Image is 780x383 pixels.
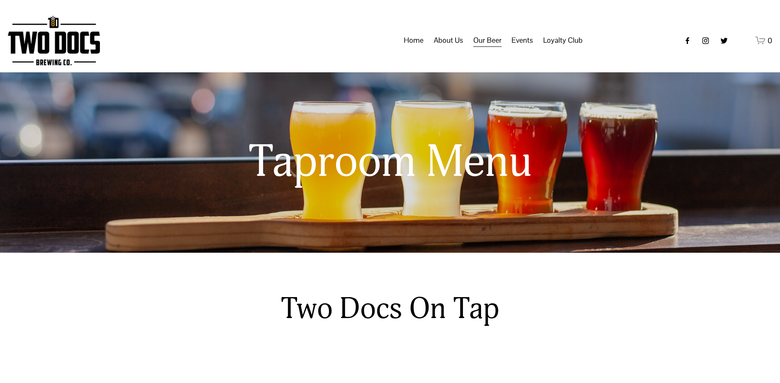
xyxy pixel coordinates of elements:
[768,36,772,45] span: 0
[434,33,463,48] a: folder dropdown
[720,37,728,45] a: twitter-unauth
[543,33,583,48] a: folder dropdown
[473,33,502,48] a: folder dropdown
[683,37,692,45] a: Facebook
[250,291,530,328] h2: Two Docs On Tap
[473,33,502,47] span: Our Beer
[512,33,533,48] a: folder dropdown
[8,16,100,65] img: Two Docs Brewing Co.
[701,37,710,45] a: instagram-unauth
[404,33,424,48] a: Home
[174,138,606,187] h1: Taproom Menu
[755,35,772,46] a: 0 items in cart
[512,33,533,47] span: Events
[434,33,463,47] span: About Us
[543,33,583,47] span: Loyalty Club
